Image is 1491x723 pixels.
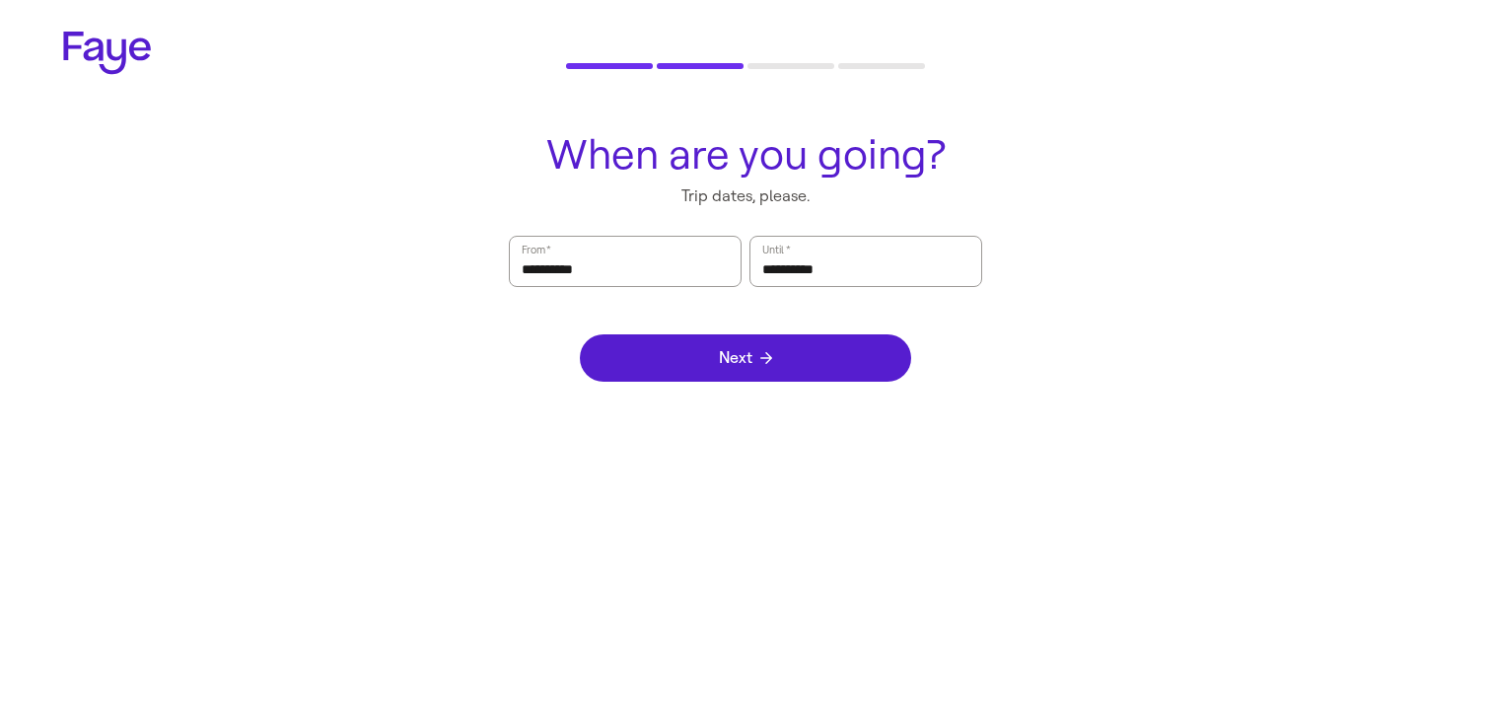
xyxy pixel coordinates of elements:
button: Next [580,334,911,382]
span: Next [719,350,772,366]
label: Until [760,240,792,259]
h1: When are you going? [497,132,994,178]
p: Trip dates, please. [497,185,994,207]
label: From [520,240,552,259]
